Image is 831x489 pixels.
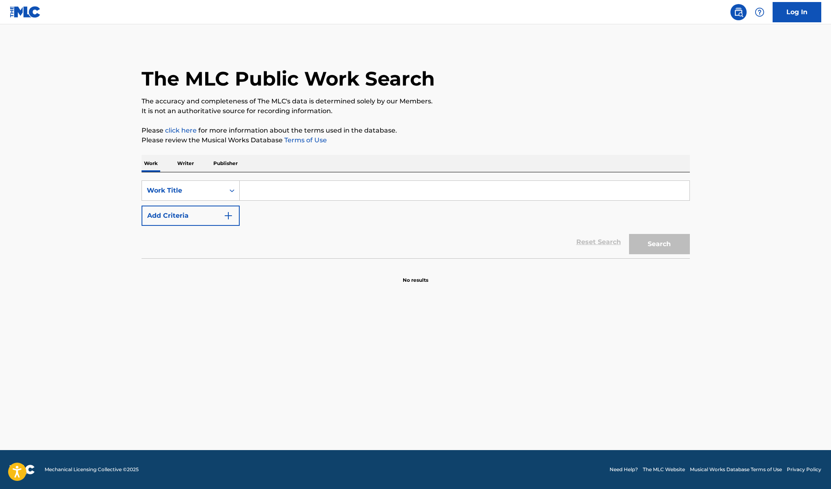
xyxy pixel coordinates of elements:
p: Please review the Musical Works Database [142,135,690,145]
p: The accuracy and completeness of The MLC's data is determined solely by our Members. [142,97,690,106]
img: search [734,7,743,17]
img: MLC Logo [10,6,41,18]
a: Musical Works Database Terms of Use [690,466,782,473]
p: Writer [175,155,196,172]
p: It is not an authoritative source for recording information. [142,106,690,116]
a: Privacy Policy [787,466,821,473]
h1: The MLC Public Work Search [142,66,435,91]
a: Log In [773,2,821,22]
span: Mechanical Licensing Collective © 2025 [45,466,139,473]
a: Need Help? [610,466,638,473]
button: Add Criteria [142,206,240,226]
img: help [755,7,764,17]
div: Help [752,4,768,20]
a: click here [165,127,197,134]
form: Search Form [142,180,690,258]
img: logo [10,465,35,474]
a: Terms of Use [283,136,327,144]
p: Work [142,155,160,172]
a: The MLC Website [643,466,685,473]
div: Work Title [147,186,220,195]
p: Please for more information about the terms used in the database. [142,126,690,135]
a: Public Search [730,4,747,20]
img: 9d2ae6d4665cec9f34b9.svg [223,211,233,221]
p: No results [403,267,428,284]
p: Publisher [211,155,240,172]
